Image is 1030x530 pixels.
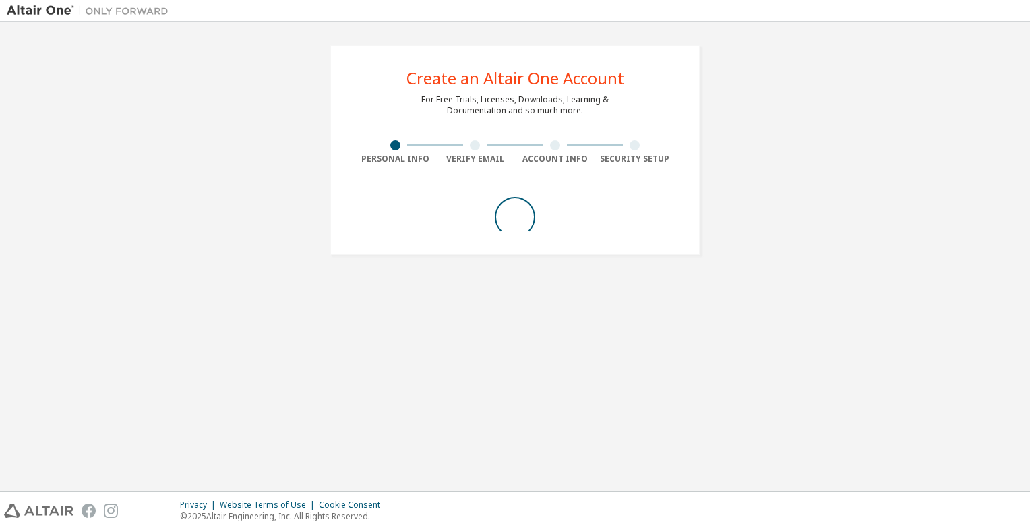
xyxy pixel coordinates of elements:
div: Account Info [515,154,595,165]
img: facebook.svg [82,504,96,518]
div: For Free Trials, Licenses, Downloads, Learning & Documentation and so much more. [421,94,609,116]
div: Cookie Consent [319,500,388,510]
div: Security Setup [595,154,675,165]
img: altair_logo.svg [4,504,73,518]
div: Personal Info [355,154,435,165]
div: Create an Altair One Account [406,70,624,86]
div: Verify Email [435,154,516,165]
div: Website Terms of Use [220,500,319,510]
p: © 2025 Altair Engineering, Inc. All Rights Reserved. [180,510,388,522]
img: Altair One [7,4,175,18]
div: Privacy [180,500,220,510]
img: instagram.svg [104,504,118,518]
